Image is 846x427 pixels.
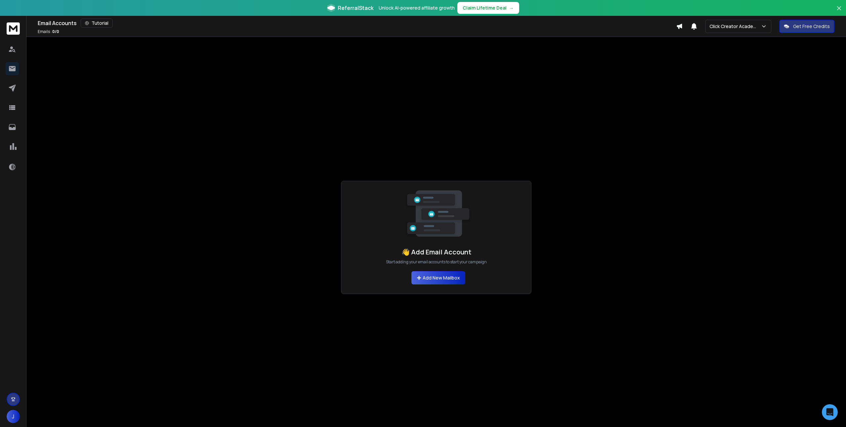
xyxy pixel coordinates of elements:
button: Tutorial [81,18,113,28]
p: Start adding your email accounts to start your campaign [386,259,487,265]
p: Unlock AI-powered affiliate growth [379,5,455,11]
div: Open Intercom Messenger [822,404,838,420]
button: Get Free Credits [779,20,834,33]
button: J [7,410,20,423]
div: Email Accounts [38,18,676,28]
span: 0 / 0 [52,29,59,34]
button: Claim Lifetime Deal→ [457,2,519,14]
h1: 👋 Add Email Account [402,247,471,257]
p: Click Creator Academy [710,23,761,30]
p: Get Free Credits [793,23,830,30]
button: Add New Mailbox [411,271,465,284]
span: ReferralStack [338,4,373,12]
p: Emails : [38,29,59,34]
button: Close banner [835,4,843,20]
span: → [509,5,514,11]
